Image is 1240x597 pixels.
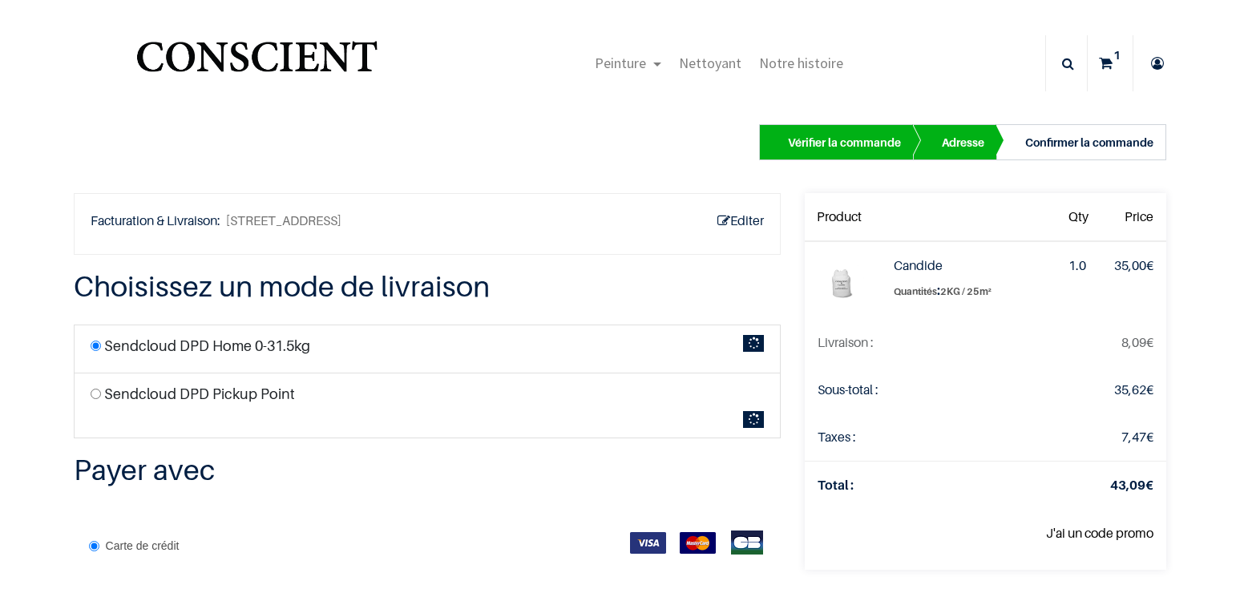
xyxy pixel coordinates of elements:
[89,541,99,551] input: Carte de crédit
[679,54,741,72] span: Nettoyant
[1114,381,1153,397] span: €
[133,32,381,95] a: Logo of Conscient
[1101,193,1166,241] th: Price
[1114,381,1146,397] span: 35,62
[805,319,1006,366] td: La livraison sera mise à jour après avoir choisi une nouvelle méthode de livraison
[1121,334,1146,350] span: 8,09
[1025,133,1153,152] div: Confirmer la commande
[805,366,1006,413] td: Sous-total :
[1109,47,1125,63] sup: 1
[1068,255,1089,276] div: 1.0
[1121,429,1146,445] span: 7,47
[1088,35,1133,91] a: 1
[894,257,943,273] strong: Candide
[91,212,224,228] b: Facturation & Livraison:
[805,413,1006,462] td: Taxes :
[1110,477,1153,493] strong: €
[805,193,881,241] th: Product
[1121,334,1153,350] span: €
[818,477,854,493] strong: Total :
[74,451,780,489] h3: Payer avec
[630,532,666,554] img: VISA
[1110,477,1145,493] span: 43,09
[1056,193,1101,241] th: Qty
[759,54,843,72] span: Notre histoire
[1121,429,1153,445] span: €
[595,54,646,72] span: Peinture
[729,530,765,555] img: CB
[226,210,341,232] span: [STREET_ADDRESS]
[717,210,764,232] a: Editer
[74,268,780,305] h3: Choisissez un mode de livraison
[1114,257,1146,273] span: 35,00
[1114,257,1153,273] span: €
[586,35,670,91] a: Peinture
[133,32,381,95] img: Conscient
[104,383,295,405] label: Sendcloud DPD Pickup Point
[894,285,937,297] span: Quantités
[1046,525,1153,541] a: J'ai un code promo
[894,280,1043,301] label: :
[106,539,180,552] span: Carte de crédit
[104,335,310,357] label: Sendcloud DPD Home 0-31.5kg
[942,133,984,152] div: Adresse
[817,255,868,306] img: Candide (2KG / 25m²)
[940,285,992,297] span: 2KG / 25m²
[788,133,901,152] div: Vérifier la commande
[680,532,716,554] img: MasterCard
